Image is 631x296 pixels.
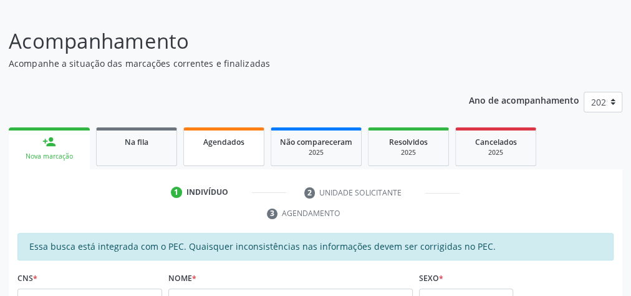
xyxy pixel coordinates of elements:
p: Ano de acompanhamento [469,92,579,107]
div: 2025 [377,148,440,157]
span: Não compareceram [280,137,352,147]
div: Indivíduo [186,187,228,198]
label: Sexo [419,269,443,289]
div: 1 [171,187,182,198]
span: Agendados [203,137,244,147]
div: 2025 [465,148,527,157]
div: person_add [42,135,56,149]
div: 2025 [280,148,352,157]
div: Nova marcação [17,152,81,161]
span: Cancelados [475,137,517,147]
div: Essa busca está integrada com o PEC. Quaisquer inconsistências nas informações devem ser corrigid... [17,233,614,260]
span: Resolvidos [389,137,428,147]
p: Acompanhamento [9,26,438,57]
p: Acompanhe a situação das marcações correntes e finalizadas [9,57,438,70]
span: Na fila [125,137,148,147]
label: Nome [168,269,196,289]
